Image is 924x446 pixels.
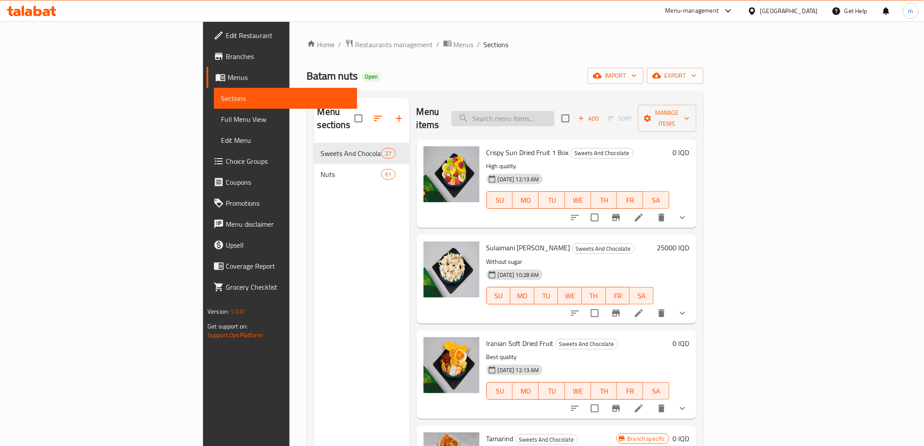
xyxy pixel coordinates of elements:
[417,105,441,131] h2: Menu items
[606,207,627,228] button: Branch-specific-item
[595,385,614,398] span: TH
[314,164,410,185] div: Nuts61
[638,105,696,132] button: Manage items
[577,114,600,124] span: Add
[634,308,644,318] a: Edit menu item
[221,135,350,145] span: Edit Menu
[538,290,555,302] span: TU
[321,169,382,180] span: Nuts
[575,112,603,125] button: Add
[624,435,669,443] span: Branch specific
[555,339,618,349] div: Sweets And Chocolate
[355,39,433,50] span: Restaurants management
[490,290,507,302] span: SU
[634,403,644,414] a: Edit menu item
[207,193,357,214] a: Promotions
[226,219,350,229] span: Menu disclaimer
[647,68,703,84] button: export
[228,72,350,83] span: Menus
[486,432,514,445] span: Tamarind
[513,382,539,400] button: MO
[494,175,543,183] span: [DATE] 12:13 AM
[591,382,617,400] button: TH
[651,398,672,419] button: delete
[221,93,350,104] span: Sections
[651,207,672,228] button: delete
[556,339,618,349] span: Sweets And Chocolate
[672,303,693,324] button: show more
[569,194,588,207] span: WE
[645,107,690,129] span: Manage items
[575,112,603,125] span: Add item
[452,111,555,126] input: search
[760,6,818,16] div: [GEOGRAPHIC_DATA]
[562,290,579,302] span: WE
[486,146,569,159] span: Crispy Sun Dried Fruit 1 Box
[214,88,357,109] a: Sections
[617,382,643,400] button: FR
[565,207,586,228] button: sort-choices
[226,240,350,250] span: Upsell
[307,39,703,50] nav: breadcrumb
[226,51,350,62] span: Branches
[207,235,357,256] a: Upsell
[321,148,382,159] span: Sweets And Chocolate
[677,212,688,223] svg: Show Choices
[672,207,693,228] button: show more
[610,290,627,302] span: FR
[654,70,696,81] span: export
[908,6,914,16] span: m
[381,148,395,159] div: items
[673,337,690,349] h6: 0 IQD
[207,321,248,332] span: Get support on:
[314,139,410,188] nav: Menu sections
[665,6,719,16] div: Menu-management
[345,39,433,50] a: Restaurants management
[486,256,654,267] p: Without sugar
[226,198,350,208] span: Promotions
[490,194,510,207] span: SU
[542,385,562,398] span: TU
[207,306,229,317] span: Version:
[556,109,575,128] span: Select section
[490,385,510,398] span: SU
[565,191,591,209] button: WE
[595,70,637,81] span: import
[586,208,604,227] span: Select to update
[207,277,357,297] a: Grocery Checklist
[582,287,606,304] button: TH
[603,112,638,125] span: Select section first
[226,282,350,292] span: Grocery Checklist
[207,46,357,67] a: Branches
[558,287,582,304] button: WE
[314,143,410,164] div: Sweets And Chocolate27
[486,161,669,172] p: High quality
[677,403,688,414] svg: Show Choices
[630,287,654,304] button: SA
[647,194,666,207] span: SA
[617,191,643,209] button: FR
[382,149,395,158] span: 27
[672,398,693,419] button: show more
[230,306,244,317] span: 1.0.0
[477,39,480,50] li: /
[207,25,357,46] a: Edit Restaurant
[513,191,539,209] button: MO
[207,256,357,277] a: Coverage Report
[572,244,634,254] span: Sweets And Chocolate
[586,399,604,418] span: Select to update
[621,194,640,207] span: FR
[633,290,650,302] span: SA
[437,39,440,50] li: /
[207,214,357,235] a: Menu disclaimer
[494,271,543,279] span: [DATE] 10:28 AM
[565,382,591,400] button: WE
[424,146,479,202] img: Crispy Sun Dried Fruit 1 Box
[586,290,603,302] span: TH
[226,177,350,187] span: Coupons
[307,66,358,86] span: Batam nuts
[588,68,644,84] button: import
[516,385,535,398] span: MO
[362,73,382,80] span: Open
